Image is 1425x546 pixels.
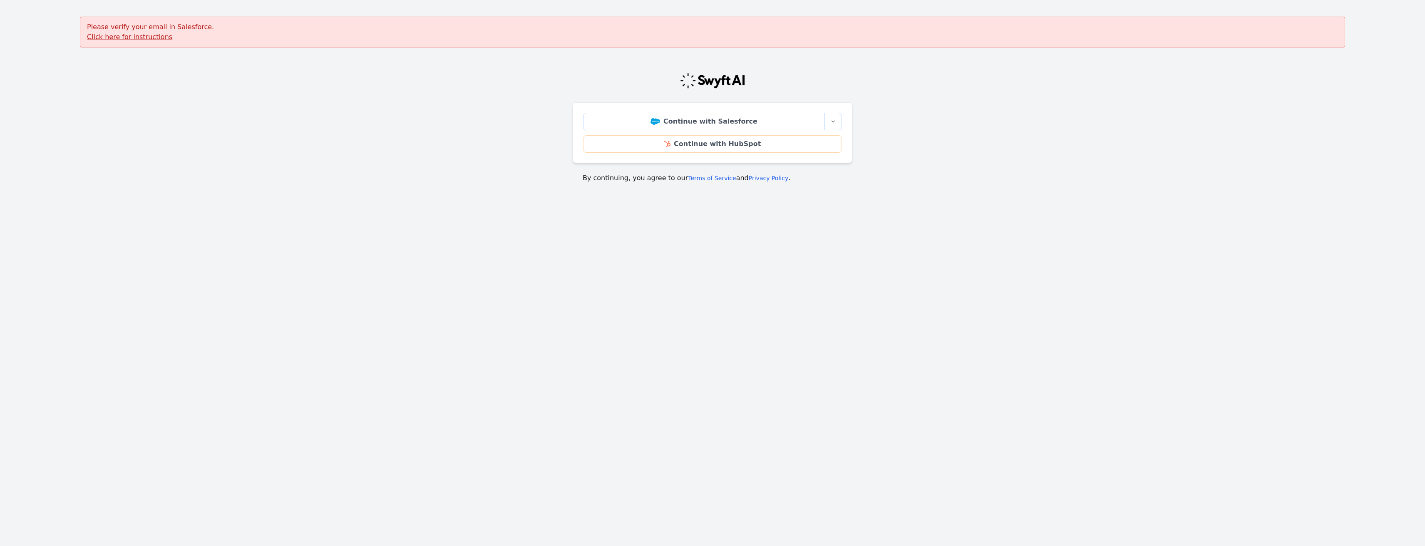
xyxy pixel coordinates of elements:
[87,33,172,41] a: Click here for instructions
[1397,518,1417,538] iframe: Intercom live chat
[688,175,736,181] a: Terms of Service
[583,173,842,183] p: By continuing, you agree to our and .
[650,118,660,125] img: Salesforce
[583,113,825,130] a: Continue with Salesforce
[749,175,788,181] a: Privacy Policy
[80,17,1345,47] div: Please verify your email in Salesforce.
[664,141,670,147] img: HubSpot
[680,72,745,89] img: Swyft Logo
[583,135,842,153] a: Continue with HubSpot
